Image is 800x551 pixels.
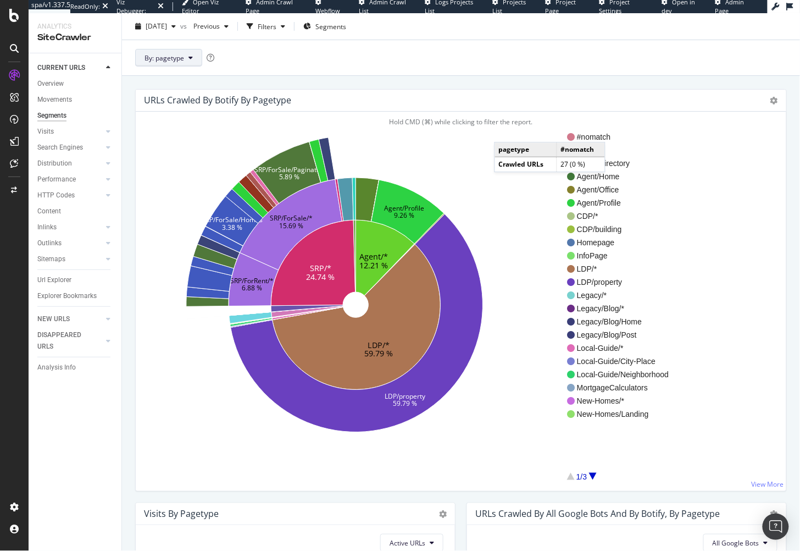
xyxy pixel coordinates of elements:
[37,158,72,169] div: Distribution
[577,211,669,222] span: CDP/*
[394,211,414,220] text: 9.26 %
[279,221,303,230] text: 15.69 %
[577,395,669,406] span: New-Homes/*
[144,506,219,521] h4: Visits by pagetype
[37,142,103,153] a: Search Engines
[763,514,789,540] div: Open Intercom Messenger
[360,260,388,271] text: 12.21 %
[270,213,313,223] text: SRP/ForSale/*
[144,93,291,108] h4: URLs Crawled By Botify By pagetype
[37,329,103,352] a: DISAPPEARED URLS
[577,356,669,367] span: Local-Guide/City-Place
[37,329,93,352] div: DISAPPEARED URLS
[37,222,57,233] div: Inlinks
[299,18,351,35] button: Segments
[242,283,262,293] text: 6.88 %
[495,157,557,172] td: Crawled URLs
[577,343,669,354] span: Local-Guide/*
[258,22,276,31] div: Filters
[37,238,103,249] a: Outlinks
[316,7,341,15] span: Webflow
[242,18,290,35] button: Filters
[37,158,103,169] a: Distribution
[223,223,243,232] text: 3.38 %
[577,171,669,182] span: Agent/Home
[37,290,114,302] a: Explorer Bookmarks
[577,237,669,248] span: Homepage
[37,290,97,302] div: Explorer Bookmarks
[307,271,335,282] text: 24.74 %
[577,409,669,420] span: New-Homes/Landing
[752,480,784,489] a: View More
[577,184,669,195] span: Agent/Office
[495,143,557,157] td: pagetype
[37,362,114,373] a: Analysis Info
[37,142,83,153] div: Search Engines
[577,290,669,301] span: Legacy/*
[145,53,184,63] span: By: pagetype
[770,510,778,518] i: Options
[37,174,76,185] div: Performance
[70,2,100,11] div: ReadOnly:
[189,18,233,35] button: Previous
[37,313,103,325] a: NEW URLS
[37,206,114,217] a: Content
[577,158,669,169] span: Agent/Directory
[37,94,114,106] a: Movements
[254,165,324,174] text: SRP/ForSale/Paginated
[439,510,447,518] i: Options
[577,277,669,288] span: LDP/property
[37,126,103,137] a: Visits
[37,238,62,249] div: Outlinks
[189,21,220,31] span: Previous
[37,174,103,185] a: Performance
[230,276,274,285] text: SRP/ForRent/*
[37,313,70,325] div: NEW URLS
[577,316,669,327] span: Legacy/Blog/Home
[146,21,167,31] span: 2025 Aug. 3rd
[37,254,65,265] div: Sitemaps
[393,399,418,408] text: 59.79 %
[577,250,669,261] span: InfoPage
[315,22,346,31] span: Segments
[37,206,61,217] div: Content
[279,172,299,181] text: 5.89 %
[557,157,605,172] td: 27 (0 %)
[37,254,103,265] a: Sitemaps
[37,274,71,286] div: Url Explorer
[37,78,64,90] div: Overview
[131,18,180,35] button: [DATE]
[360,251,388,262] text: Agent/*
[37,94,72,106] div: Movements
[577,369,669,380] span: Local-Guide/Neighborhood
[37,190,75,201] div: HTTP Codes
[37,190,103,201] a: HTTP Codes
[180,21,189,31] span: vs
[37,78,114,90] a: Overview
[368,340,390,350] text: LDP/*
[577,303,669,314] span: Legacy/Blog/*
[577,145,669,156] span: Agent/*
[475,506,720,521] h4: URLs Crawled by All Google Bots and by Botify, by pagetype
[37,222,103,233] a: Inlinks
[37,22,113,31] div: Analytics
[202,215,263,224] text: SRP/ForSale/Homes
[576,471,587,482] div: 1/3
[390,538,425,548] span: Active URLs
[557,143,605,157] td: #nomatch
[577,224,669,235] span: CDP/building
[577,263,669,274] span: LDP/*
[37,362,76,373] div: Analysis Info
[577,329,669,340] span: Legacy/Blog/Post
[577,382,669,393] span: MortgageCalculators
[384,203,424,213] text: Agent/Profile
[713,538,759,548] span: All Google Bots
[37,110,66,122] div: Segments
[577,197,669,208] span: Agent/Profile
[37,62,85,74] div: CURRENT URLS
[37,110,114,122] a: Segments
[310,263,331,273] text: SRP/*
[385,392,426,401] text: LDP/property
[364,348,393,359] text: 59.79 %
[37,126,54,137] div: Visits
